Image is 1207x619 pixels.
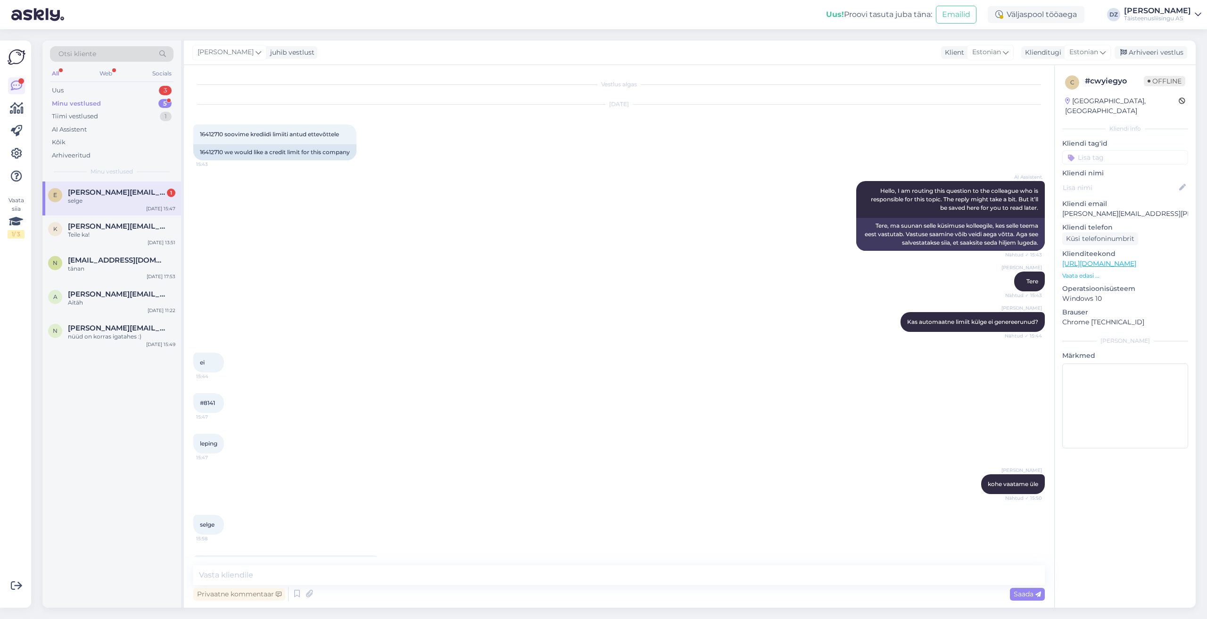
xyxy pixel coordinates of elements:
[1026,278,1038,285] span: Tere
[91,167,133,176] span: Minu vestlused
[196,454,231,461] span: 15:47
[941,48,964,58] div: Klient
[52,99,101,108] div: Minu vestlused
[1085,75,1144,87] div: # cwyiegyo
[266,48,314,58] div: juhib vestlust
[826,9,932,20] div: Proovi tasuta juba täna:
[68,298,175,307] div: Aitäh
[158,99,172,108] div: 5
[52,138,66,147] div: Kõik
[1107,8,1120,21] div: DZ
[146,205,175,212] div: [DATE] 15:47
[1001,467,1042,474] span: [PERSON_NAME]
[1062,209,1188,219] p: [PERSON_NAME][EMAIL_ADDRESS][PERSON_NAME][DOMAIN_NAME]
[1062,351,1188,361] p: Märkmed
[68,264,175,273] div: tänan
[988,480,1038,487] span: kohe vaatame üle
[1069,47,1098,58] span: Estonian
[193,100,1045,108] div: [DATE]
[1001,305,1042,312] span: [PERSON_NAME]
[159,86,172,95] div: 3
[150,67,174,80] div: Socials
[196,373,231,380] span: 15:44
[193,80,1045,89] div: Vestlus algas
[167,189,175,197] div: 1
[147,273,175,280] div: [DATE] 17:53
[200,359,205,366] span: ei
[50,67,61,80] div: All
[68,256,166,264] span: natalia.katsalukha@tele2.com
[871,187,1040,211] span: Hello, I am routing this question to the colleague who is responsible for this topic. The reply m...
[1062,337,1188,345] div: [PERSON_NAME]
[826,10,844,19] b: Uus!
[856,218,1045,251] div: Tere, ma suunan selle küsimuse kolleegile, kes selle teema eest vastutab. Vastuse saamine võib ve...
[1005,332,1042,339] span: Nähtud ✓ 15:44
[1062,223,1188,232] p: Kliendi telefon
[196,535,231,542] span: 15:58
[1062,249,1188,259] p: Klienditeekond
[193,144,356,160] div: 16412710 we would like a credit limit for this company
[1062,124,1188,133] div: Kliendi info
[1062,317,1188,327] p: Chrome [TECHNICAL_ID]
[1063,182,1177,193] input: Lisa nimi
[1124,7,1191,15] div: [PERSON_NAME]
[200,399,215,406] span: #8141
[1062,139,1188,149] p: Kliendi tag'id
[98,67,114,80] div: Web
[53,293,58,300] span: a
[8,48,25,66] img: Askly Logo
[196,161,231,168] span: 15:43
[1005,292,1042,299] span: Nähtud ✓ 15:43
[53,327,58,334] span: n
[1005,495,1042,502] span: Nähtud ✓ 15:50
[200,131,339,138] span: 16412710 soovime krediidi limiiti antud ettevõttele
[68,290,166,298] span: allan@flex.ee
[200,521,215,528] span: selge
[972,47,1001,58] span: Estonian
[1115,46,1187,59] div: Arhiveeri vestlus
[988,6,1084,23] div: Väljaspool tööaega
[1062,168,1188,178] p: Kliendi nimi
[1005,251,1042,258] span: Nähtud ✓ 15:43
[53,225,58,232] span: k
[1144,76,1185,86] span: Offline
[52,151,91,160] div: Arhiveeritud
[1062,259,1136,268] a: [URL][DOMAIN_NAME]
[1007,173,1042,181] span: AI Assistent
[1062,294,1188,304] p: Windows 10
[1124,7,1201,22] a: [PERSON_NAME]Täisteenusliisingu AS
[1070,79,1075,86] span: c
[148,307,175,314] div: [DATE] 11:22
[52,112,98,121] div: Tiimi vestlused
[160,112,172,121] div: 1
[53,191,57,198] span: e
[200,440,217,447] span: leping
[58,49,96,59] span: Otsi kliente
[1062,272,1188,280] p: Vaata edasi ...
[1062,307,1188,317] p: Brauser
[1021,48,1061,58] div: Klienditugi
[1001,264,1042,271] span: [PERSON_NAME]
[1062,232,1138,245] div: Küsi telefoninumbrit
[148,239,175,246] div: [DATE] 13:51
[1062,150,1188,165] input: Lisa tag
[198,47,254,58] span: [PERSON_NAME]
[68,332,175,341] div: nüüd on korras igatahes :)
[68,324,166,332] span: neeme.nurm@klick.ee
[68,188,166,197] span: erling.latt@tele2.com
[936,6,976,24] button: Emailid
[193,588,285,601] div: Privaatne kommentaar
[1065,96,1179,116] div: [GEOGRAPHIC_DATA], [GEOGRAPHIC_DATA]
[907,318,1038,325] span: Kas automaatne limiit külge ei genereerunud?
[68,222,166,231] span: kristjan@krakul.eu
[1062,284,1188,294] p: Operatsioonisüsteem
[8,196,25,239] div: Vaata siia
[196,413,231,421] span: 15:47
[52,125,87,134] div: AI Assistent
[8,230,25,239] div: 1 / 3
[1124,15,1191,22] div: Täisteenusliisingu AS
[68,197,175,205] div: selge
[52,86,64,95] div: Uus
[68,231,175,239] div: Teile ka!
[1062,199,1188,209] p: Kliendi email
